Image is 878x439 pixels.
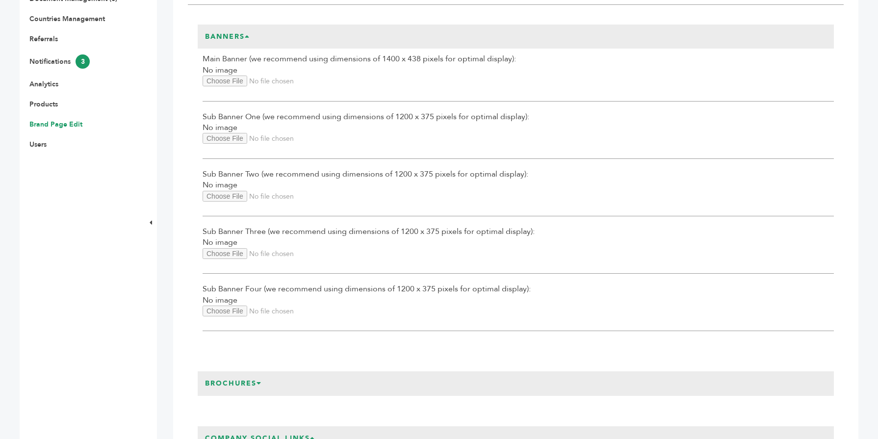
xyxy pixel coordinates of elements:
div: No image [203,226,834,274]
div: No image [203,53,834,101]
h3: Banners [198,25,258,49]
a: Users [29,140,47,149]
span: Sub Banner Four (we recommend using dimensions of 1200 x 375 pixels for optimal display): [203,284,834,294]
a: Countries Management [29,14,105,24]
h3: Brochures [198,371,269,396]
span: Main Banner (we recommend using dimensions of 1400 x 438 pixels for optimal display): [203,53,834,64]
a: Products [29,100,58,109]
a: Analytics [29,79,58,89]
span: Sub Banner Two (we recommend using dimensions of 1200 x 375 pixels for optimal display): [203,169,834,180]
div: No image [203,169,834,216]
span: Sub Banner One (we recommend using dimensions of 1200 x 375 pixels for optimal display): [203,111,834,122]
a: Brand Page Edit [29,120,82,129]
div: No image [203,111,834,159]
div: No image [203,284,834,331]
a: Referrals [29,34,58,44]
span: 3 [76,54,90,69]
span: Sub Banner Three (we recommend using dimensions of 1200 x 375 pixels for optimal display): [203,226,834,237]
a: Notifications3 [29,57,90,66]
